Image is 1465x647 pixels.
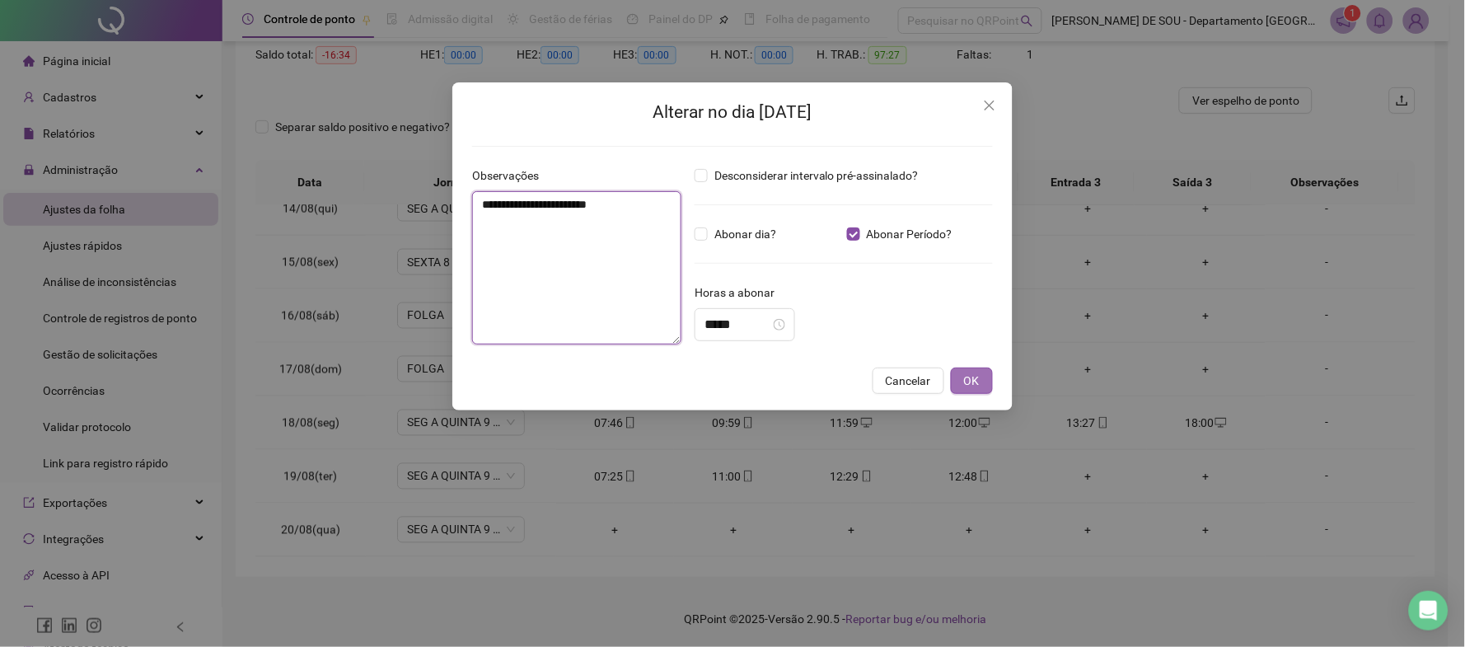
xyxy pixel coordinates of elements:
label: Observações [472,166,550,185]
button: Close [976,92,1003,119]
h2: Alterar no dia [DATE] [472,99,993,126]
div: Open Intercom Messenger [1409,591,1449,631]
span: close [983,99,996,112]
label: Horas a abonar [695,284,785,302]
span: OK [964,372,980,390]
button: OK [951,368,993,394]
span: Desconsiderar intervalo pré-assinalado? [708,166,925,185]
button: Cancelar [873,368,944,394]
span: Abonar dia? [708,225,783,243]
span: Abonar Período? [860,225,959,243]
span: Cancelar [886,372,931,390]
